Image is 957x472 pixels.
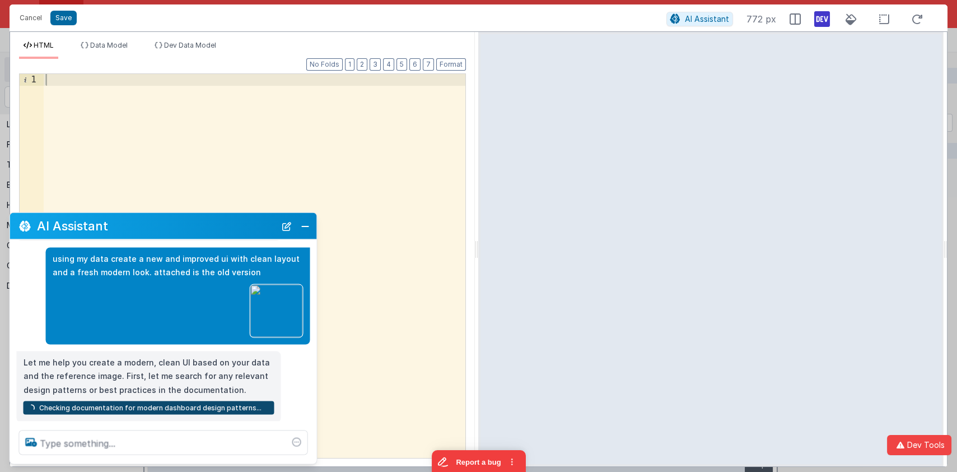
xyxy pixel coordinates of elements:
[370,58,381,71] button: 3
[409,58,421,71] button: 6
[685,14,729,24] span: AI Assistant
[345,58,354,71] button: 1
[90,41,128,49] span: Data Model
[20,74,44,86] div: 1
[14,10,48,26] button: Cancel
[306,58,343,71] button: No Folds
[50,11,77,25] button: Save
[34,41,54,49] span: HTML
[357,58,367,71] button: 2
[250,284,303,337] img: 3036ead9-229d-4e1a-9c1a-7f5d456462fc.png
[436,58,466,71] button: Format
[396,58,407,71] button: 5
[298,218,312,234] button: Close
[37,219,276,233] h2: AI Assistant
[279,218,295,234] button: New Chat
[164,41,216,49] span: Dev Data Model
[666,12,733,26] button: AI Assistant
[383,58,394,71] button: 4
[746,12,776,26] span: 772 px
[423,58,434,71] button: 7
[887,435,951,455] button: Dev Tools
[53,252,304,279] p: using my data create a new and improved ui with clean layout and a fresh modern look. attached is...
[24,355,274,397] p: Let me help you create a modern, clean UI based on your data and the reference image. First, let ...
[39,404,262,413] span: Checking documentation for modern dashboard design patterns...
